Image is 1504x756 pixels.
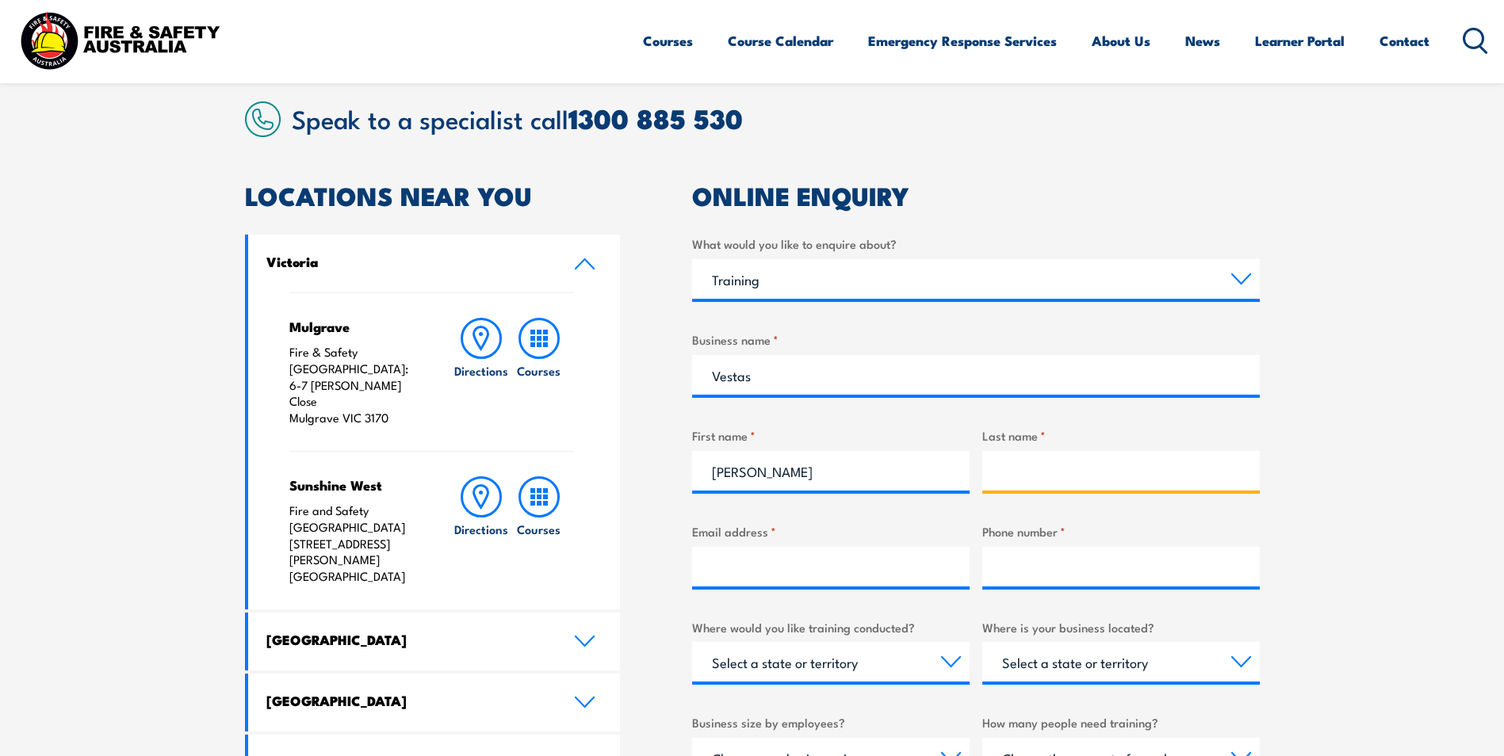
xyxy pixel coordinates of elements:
[692,618,970,636] label: Where would you like training conducted?
[982,713,1260,731] label: How many people need training?
[248,674,621,731] a: [GEOGRAPHIC_DATA]
[643,20,693,62] a: Courses
[868,20,1057,62] a: Emergency Response Services
[692,184,1260,206] h2: ONLINE ENQUIRY
[517,362,561,379] h6: Courses
[728,20,833,62] a: Course Calendar
[982,618,1260,636] label: Where is your business located?
[517,521,561,537] h6: Courses
[1092,20,1150,62] a: About Us
[692,235,1260,253] label: What would you like to enquire about?
[692,522,970,540] label: Email address
[266,692,550,709] h4: [GEOGRAPHIC_DATA]
[248,235,621,292] a: Victoria
[289,344,422,426] p: Fire & Safety [GEOGRAPHIC_DATA]: 6-7 [PERSON_NAME] Close Mulgrave VIC 3170
[266,253,550,270] h4: Victoria
[982,426,1260,445] label: Last name
[245,184,621,206] h2: LOCATIONS NEAR YOU
[692,330,1260,349] label: Business name
[982,522,1260,540] label: Phone number
[289,502,422,585] p: Fire and Safety [GEOGRAPHIC_DATA] [STREET_ADDRESS][PERSON_NAME] [GEOGRAPHIC_DATA]
[292,104,1260,132] h2: Speak to a specialist call
[289,318,422,335] h4: Mulgrave
[289,476,422,494] h4: Sunshine West
[692,426,970,445] label: First name
[248,613,621,670] a: [GEOGRAPHIC_DATA]
[692,713,970,731] label: Business size by employees?
[453,318,510,426] a: Directions
[453,476,510,585] a: Directions
[568,97,743,139] a: 1300 885 530
[266,631,550,648] h4: [GEOGRAPHIC_DATA]
[1380,20,1429,62] a: Contact
[1255,20,1345,62] a: Learner Portal
[511,476,568,585] a: Courses
[454,521,508,537] h6: Directions
[511,318,568,426] a: Courses
[454,362,508,379] h6: Directions
[1185,20,1220,62] a: News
